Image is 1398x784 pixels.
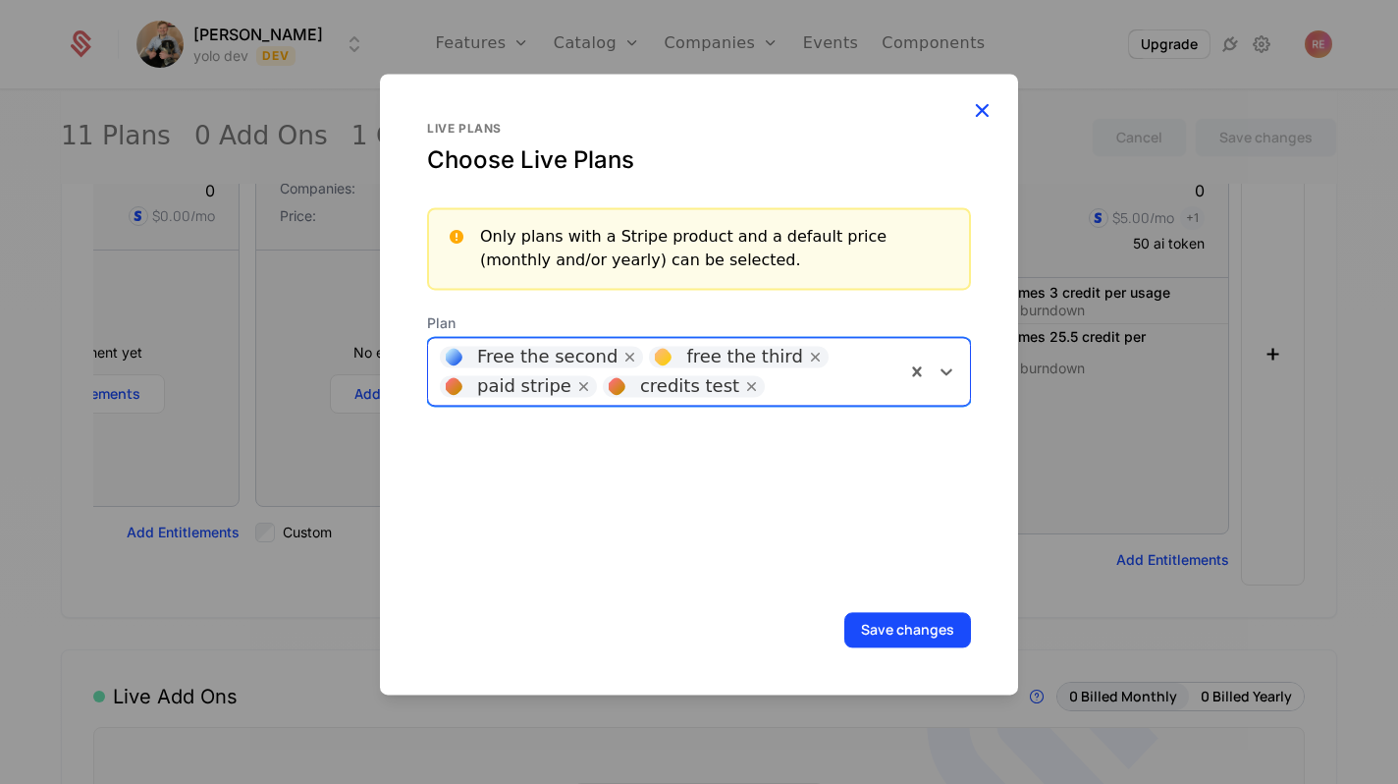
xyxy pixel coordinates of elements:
[571,375,597,397] div: Remove [object Object]
[844,612,971,647] button: Save changes
[477,348,618,365] div: Free the second
[477,377,571,395] div: paid stripe
[427,313,971,333] span: Plan
[739,375,765,397] div: Remove [object Object]
[640,377,739,395] div: credits test
[480,225,953,272] div: Only plans with a Stripe product and a default price (monthly and/or yearly) can be selected.
[686,348,802,365] div: free the third
[427,144,971,176] div: Choose Live Plans
[803,346,829,367] div: Remove [object Object]
[618,346,643,367] div: Remove [object Object]
[427,121,971,137] div: Live plans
